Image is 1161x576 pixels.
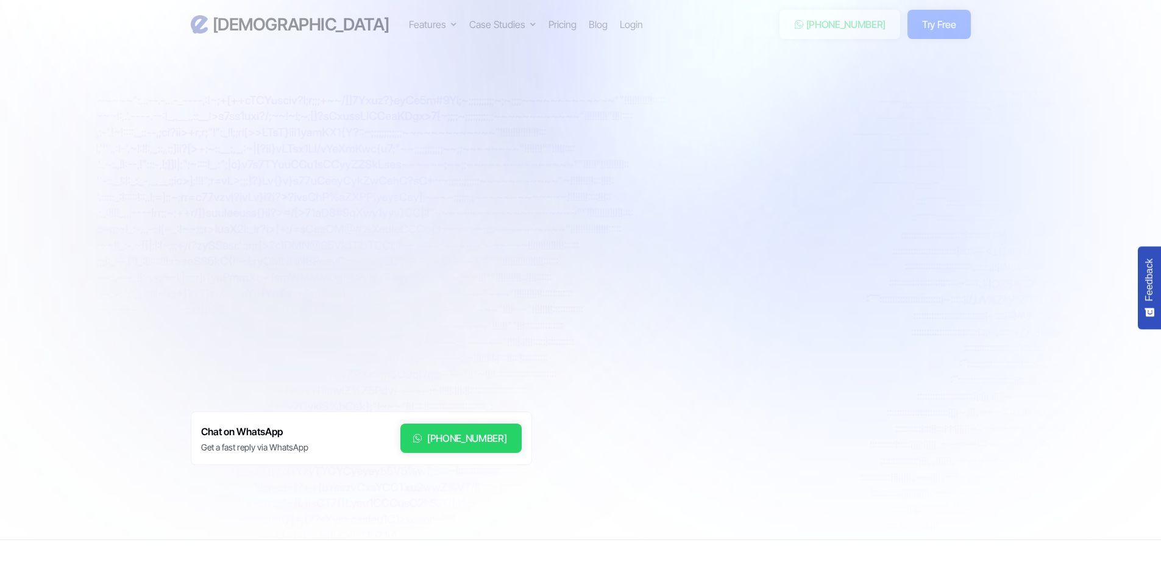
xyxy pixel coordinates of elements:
div: [PHONE_NUMBER] [806,17,886,32]
div: Case Studies [469,17,525,32]
div: [PHONE_NUMBER] [427,431,507,446]
a: Try Free [907,10,970,39]
div: Features [409,17,457,32]
h3: [DEMOGRAPHIC_DATA] [213,14,389,35]
a: home [191,14,389,35]
a: Blog [589,17,608,32]
a: [PHONE_NUMBER] [400,424,522,453]
a: Login [620,17,643,32]
div: Get a fast reply via WhatsApp [201,441,308,453]
a: Pricing [549,17,577,32]
div: Features [409,17,446,32]
div: Case Studies [469,17,536,32]
a: [PHONE_NUMBER] [779,10,901,39]
button: Feedback - Show survey [1138,246,1161,329]
h6: Chat on WhatsApp [201,424,308,440]
span: Feedback [1144,258,1155,301]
